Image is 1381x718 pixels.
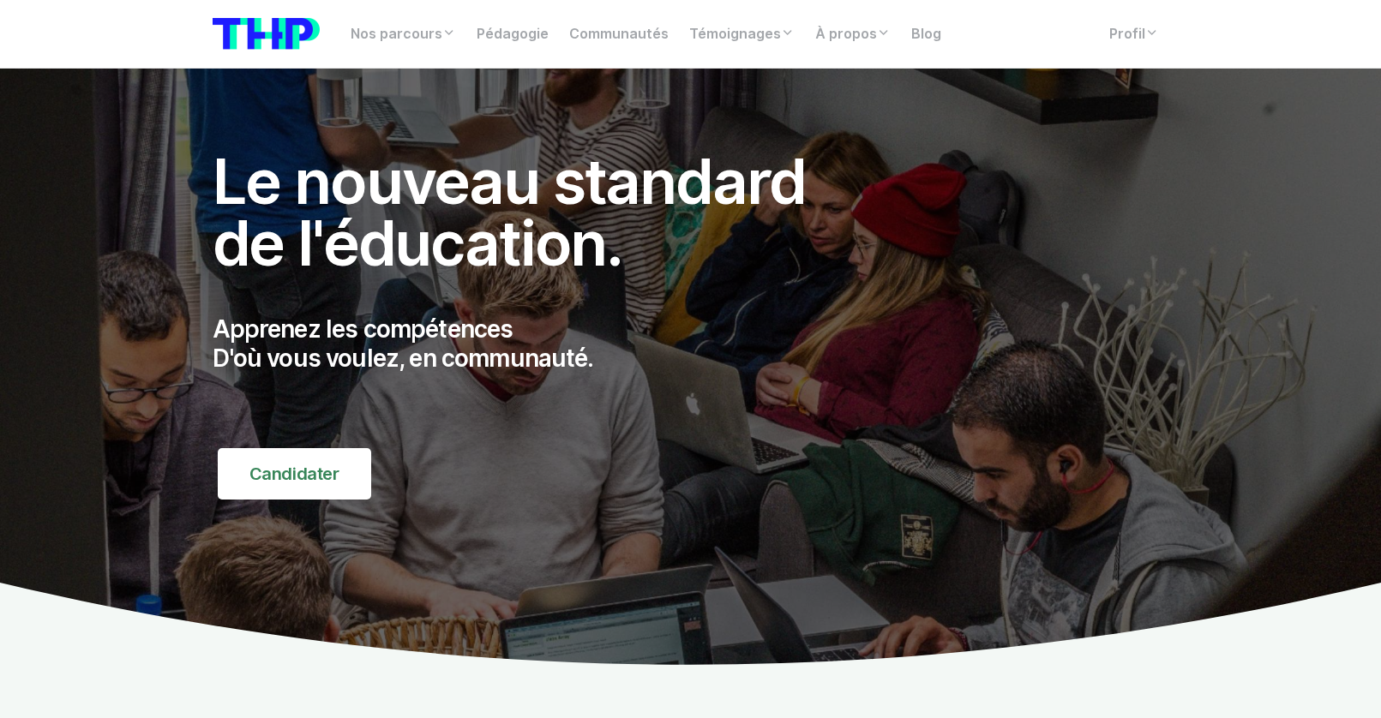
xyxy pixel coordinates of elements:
a: Blog [901,17,952,51]
a: Témoignages [679,17,805,51]
p: Apprenez les compétences D'où vous voulez, en communauté. [213,315,844,373]
img: logo [213,18,320,50]
a: Candidater [218,448,371,500]
a: Nos parcours [340,17,466,51]
a: Profil [1099,17,1169,51]
h1: Le nouveau standard de l'éducation. [213,151,844,274]
a: À propos [805,17,901,51]
a: Communautés [559,17,679,51]
a: Pédagogie [466,17,559,51]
